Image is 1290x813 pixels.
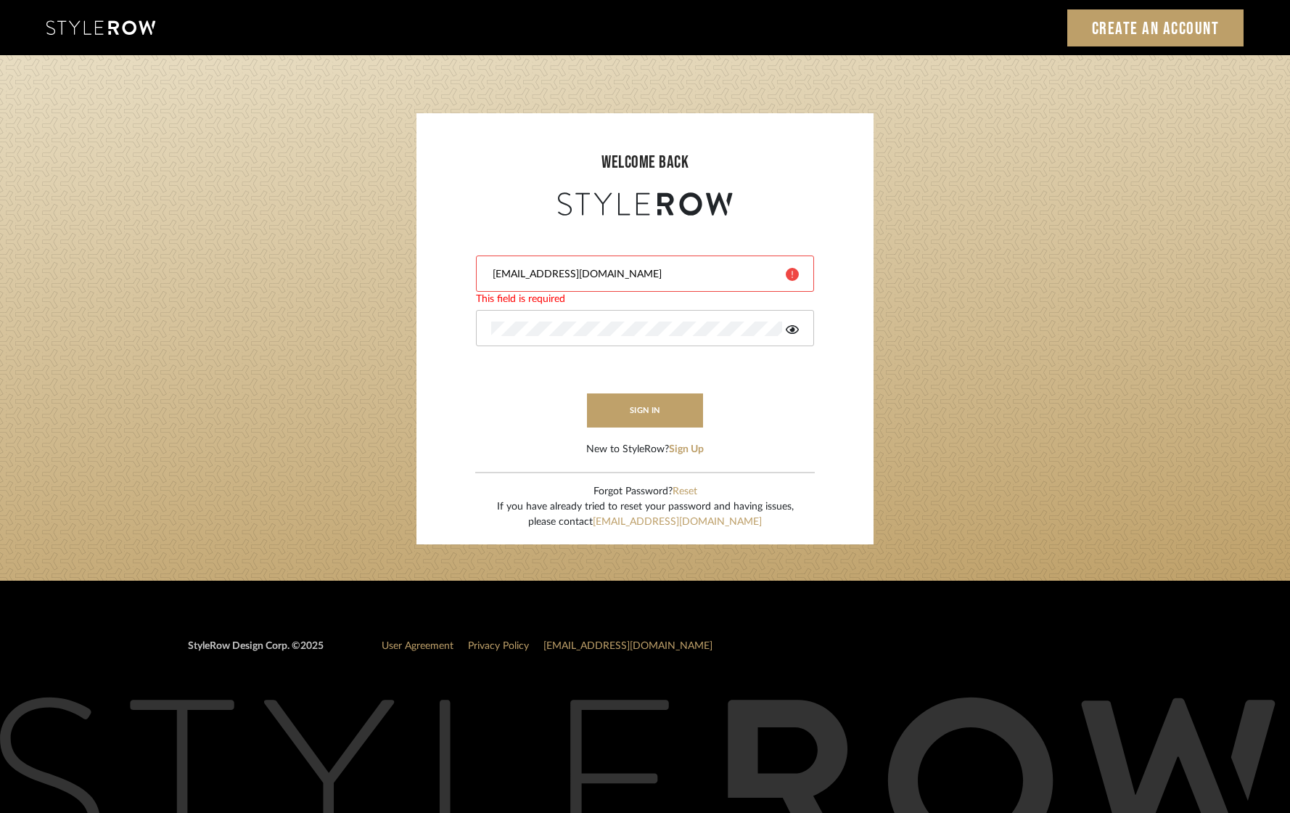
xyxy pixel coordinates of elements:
[468,641,529,651] a: Privacy Policy
[491,267,775,282] input: Email Address
[1067,9,1244,46] a: Create an Account
[586,442,704,457] div: New to StyleRow?
[188,639,324,666] div: StyleRow Design Corp. ©2025
[543,641,712,651] a: [EMAIL_ADDRESS][DOMAIN_NAME]
[431,150,859,176] div: welcome back
[497,484,794,499] div: Forgot Password?
[673,484,697,499] button: Reset
[593,517,762,527] a: [EMAIL_ADDRESS][DOMAIN_NAME]
[497,499,794,530] div: If you have already tried to reset your password and having issues, please contact
[587,393,703,428] button: sign in
[669,442,704,457] button: Sign Up
[382,641,453,651] a: User Agreement
[476,292,814,307] div: This field is required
